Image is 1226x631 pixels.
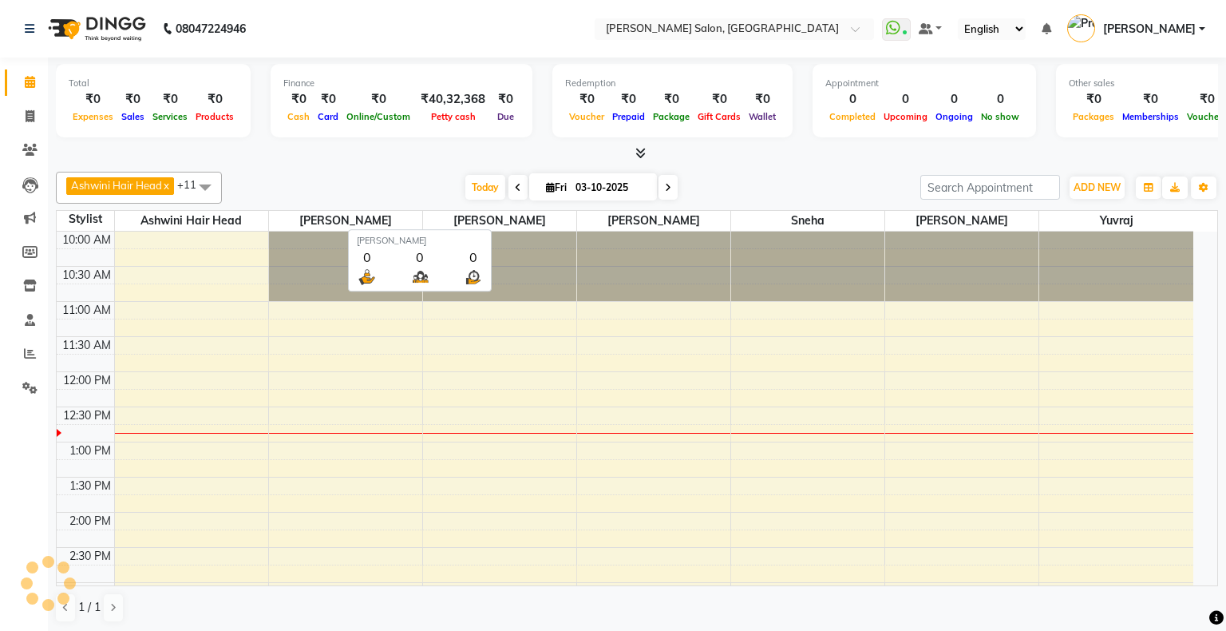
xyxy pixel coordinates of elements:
div: 11:30 AM [59,337,114,354]
div: Redemption [565,77,780,90]
div: ₹0 [565,90,608,109]
span: Online/Custom [342,111,414,122]
span: Sneha [731,211,884,231]
div: ₹40,32,368 [414,90,492,109]
span: Gift Cards [694,111,745,122]
span: Ashwini Hair Head [115,211,268,231]
input: 2025-10-03 [571,176,651,200]
div: 2:30 PM [66,548,114,565]
span: Wallet [745,111,780,122]
span: ADD NEW [1074,181,1121,193]
span: Upcoming [880,111,931,122]
div: 0 [825,90,880,109]
img: logo [41,6,150,51]
span: Yuvraj [1039,211,1193,231]
span: [PERSON_NAME] [423,211,576,231]
span: Products [192,111,238,122]
div: ₹0 [283,90,314,109]
div: ₹0 [1118,90,1183,109]
div: ₹0 [694,90,745,109]
div: 11:00 AM [59,302,114,319]
span: [PERSON_NAME] [1103,21,1196,38]
span: 1 / 1 [78,599,101,616]
img: wait_time.png [463,267,483,287]
img: serve.png [357,267,377,287]
span: Packages [1069,111,1118,122]
div: ₹0 [148,90,192,109]
div: Total [69,77,238,90]
span: Memberships [1118,111,1183,122]
div: 0 [410,248,430,267]
div: ₹0 [342,90,414,109]
div: 3:00 PM [66,583,114,600]
img: Pradip Vaishnav [1067,14,1095,42]
span: Ongoing [931,111,977,122]
span: Sales [117,111,148,122]
div: 0 [931,90,977,109]
span: Ashwini Hair Head [71,179,162,192]
div: Appointment [825,77,1023,90]
span: +11 [177,178,208,191]
span: No show [977,111,1023,122]
div: ₹0 [745,90,780,109]
div: ₹0 [69,90,117,109]
div: 10:30 AM [59,267,114,284]
span: Completed [825,111,880,122]
div: ₹0 [1069,90,1118,109]
div: 2:00 PM [66,513,114,530]
div: 0 [357,248,377,267]
span: [PERSON_NAME] [577,211,730,231]
div: ₹0 [649,90,694,109]
span: [PERSON_NAME] [269,211,422,231]
div: ₹0 [492,90,520,109]
span: Package [649,111,694,122]
span: Petty cash [427,111,480,122]
div: 1:00 PM [66,442,114,459]
span: Cash [283,111,314,122]
a: x [162,179,169,192]
div: 0 [880,90,931,109]
span: Services [148,111,192,122]
div: 0 [977,90,1023,109]
div: 12:30 PM [60,407,114,424]
div: 10:00 AM [59,232,114,248]
div: 12:00 PM [60,372,114,389]
div: [PERSON_NAME] [357,234,483,248]
div: Stylist [57,211,114,228]
div: 1:30 PM [66,478,114,494]
div: ₹0 [314,90,342,109]
b: 08047224946 [176,6,246,51]
span: [PERSON_NAME] [885,211,1038,231]
span: Fri [542,181,571,193]
span: Expenses [69,111,117,122]
div: 0 [463,248,483,267]
div: ₹0 [608,90,649,109]
span: Prepaid [608,111,649,122]
button: ADD NEW [1070,177,1125,199]
span: Voucher [565,111,608,122]
span: Card [314,111,342,122]
div: ₹0 [192,90,238,109]
div: Finance [283,77,520,90]
span: Due [493,111,518,122]
img: queue.png [410,267,430,287]
div: ₹0 [117,90,148,109]
span: Today [465,175,505,200]
input: Search Appointment [920,175,1060,200]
